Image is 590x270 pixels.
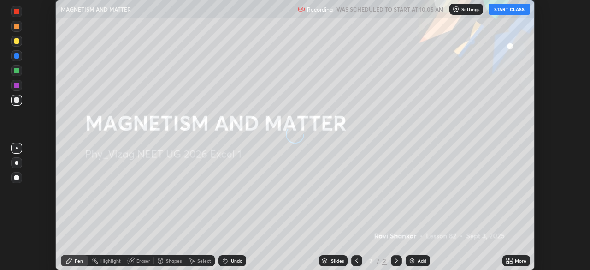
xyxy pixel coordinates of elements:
img: add-slide-button [408,257,416,264]
div: Shapes [166,258,182,263]
div: Eraser [136,258,150,263]
div: Highlight [100,258,121,263]
div: Undo [231,258,242,263]
div: Add [418,258,426,263]
button: START CLASS [489,4,530,15]
p: Recording [307,6,333,13]
img: recording.375f2c34.svg [298,6,305,13]
div: / [377,258,380,264]
div: Select [197,258,211,263]
div: 2 [382,257,387,265]
div: Pen [75,258,83,263]
div: More [515,258,526,263]
div: 2 [366,258,375,264]
img: class-settings-icons [452,6,460,13]
h5: WAS SCHEDULED TO START AT 10:05 AM [336,5,444,13]
p: MAGNETISM AND MATTER [61,6,131,13]
div: Slides [331,258,344,263]
p: Settings [461,7,479,12]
